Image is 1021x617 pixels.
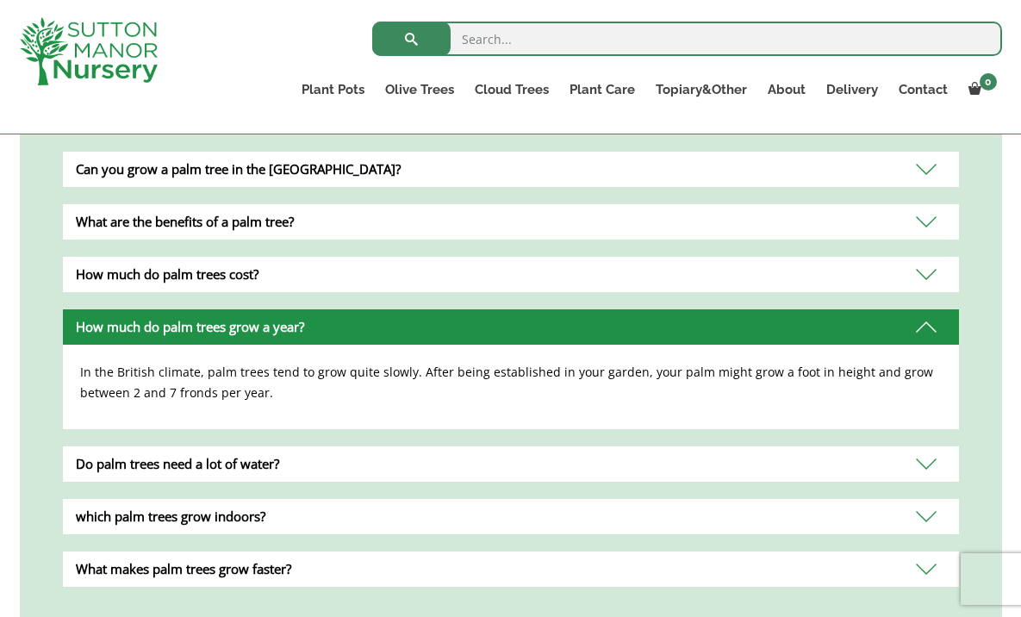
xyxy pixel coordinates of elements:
a: Contact [888,78,958,102]
span: In the British climate, palm trees tend to grow quite slowly. After being established in your gar... [80,364,933,401]
div: What are the benefits of a palm tree? [63,204,959,240]
a: Cloud Trees [464,78,559,102]
a: Olive Trees [375,78,464,102]
span: 0 [980,73,997,90]
img: logo [20,17,158,85]
div: Do palm trees need a lot of water? [63,446,959,482]
div: which palm trees grow indoors? [63,499,959,534]
div: How much do palm trees grow a year? [63,309,959,345]
div: What makes palm trees grow faster? [63,552,959,587]
a: Topiary&Other [645,78,757,102]
div: Can you grow a palm tree in the [GEOGRAPHIC_DATA]? [63,152,959,187]
a: 0 [958,78,1002,102]
input: Search... [372,22,1002,56]
a: About [757,78,816,102]
a: Delivery [816,78,888,102]
a: Plant Care [559,78,645,102]
a: Plant Pots [291,78,375,102]
div: How much do palm trees cost? [63,257,959,292]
